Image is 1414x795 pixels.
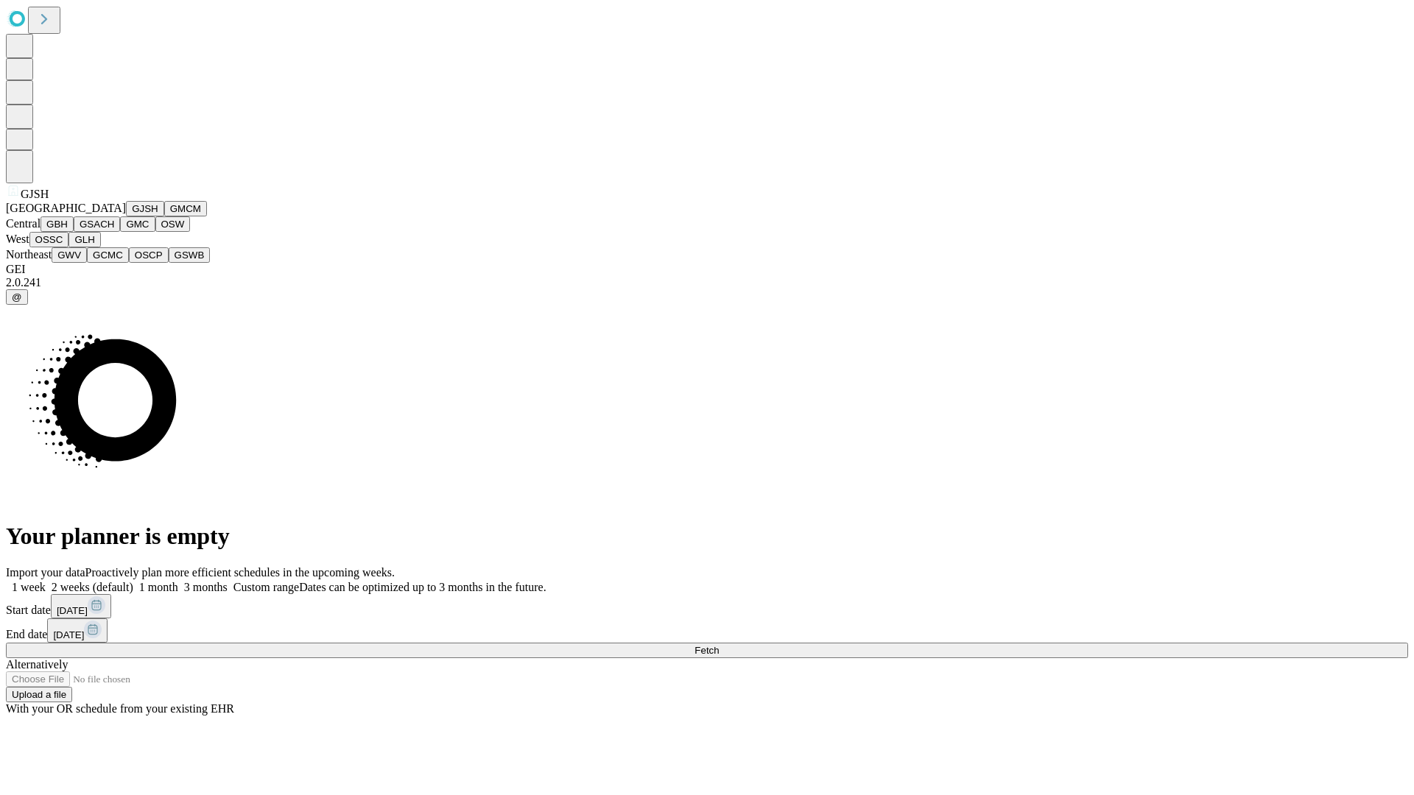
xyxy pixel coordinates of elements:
[6,233,29,245] span: West
[6,276,1408,289] div: 2.0.241
[6,594,1408,618] div: Start date
[6,289,28,305] button: @
[6,702,234,715] span: With your OR schedule from your existing EHR
[52,581,133,593] span: 2 weeks (default)
[6,658,68,671] span: Alternatively
[6,643,1408,658] button: Fetch
[6,566,85,579] span: Import your data
[6,263,1408,276] div: GEI
[12,581,46,593] span: 1 week
[129,247,169,263] button: OSCP
[85,566,395,579] span: Proactively plan more efficient schedules in the upcoming weeks.
[74,216,120,232] button: GSACH
[139,581,178,593] span: 1 month
[299,581,546,593] span: Dates can be optimized up to 3 months in the future.
[53,629,84,640] span: [DATE]
[155,216,191,232] button: OSW
[233,581,299,593] span: Custom range
[68,232,100,247] button: GLH
[694,645,719,656] span: Fetch
[57,605,88,616] span: [DATE]
[29,232,69,247] button: OSSC
[51,594,111,618] button: [DATE]
[184,581,228,593] span: 3 months
[6,217,41,230] span: Central
[126,201,164,216] button: GJSH
[6,618,1408,643] div: End date
[6,523,1408,550] h1: Your planner is empty
[52,247,87,263] button: GWV
[164,201,207,216] button: GMCM
[21,188,49,200] span: GJSH
[169,247,211,263] button: GSWB
[87,247,129,263] button: GCMC
[6,248,52,261] span: Northeast
[6,687,72,702] button: Upload a file
[47,618,108,643] button: [DATE]
[41,216,74,232] button: GBH
[6,202,126,214] span: [GEOGRAPHIC_DATA]
[12,291,22,303] span: @
[120,216,155,232] button: GMC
